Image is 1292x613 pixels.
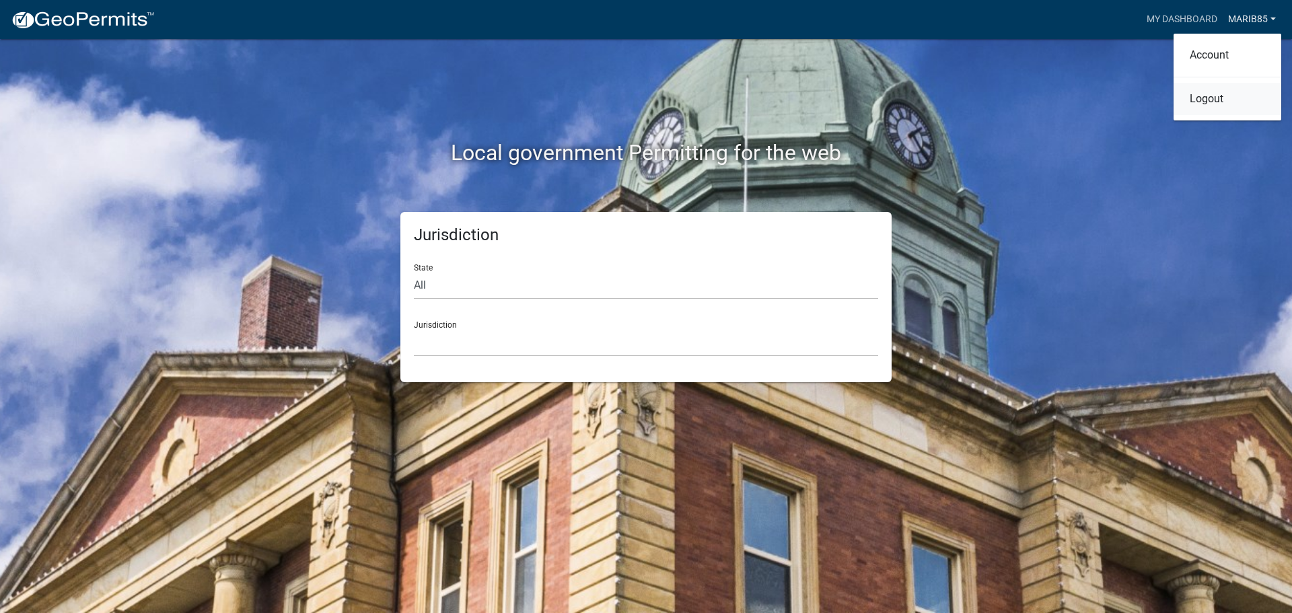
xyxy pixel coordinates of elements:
a: My Dashboard [1141,7,1223,32]
h5: Jurisdiction [414,225,878,245]
h2: Local government Permitting for the web [273,140,1019,166]
div: marib85 [1174,34,1281,120]
a: Logout [1174,83,1281,115]
a: marib85 [1223,7,1281,32]
a: Account [1174,39,1281,71]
